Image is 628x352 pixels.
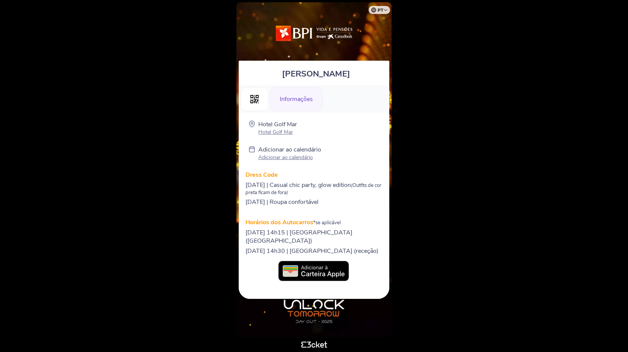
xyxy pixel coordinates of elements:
img: PT_Add_to_Apple_Wallet.09b75ae6.svg [278,261,350,282]
p: Adicionar ao calendário [258,154,321,161]
a: Adicionar ao calendário Adicionar ao calendário [258,145,321,162]
p: [DATE] 14h15 | [GEOGRAPHIC_DATA] ([GEOGRAPHIC_DATA]) [245,228,383,245]
p: [DATE] | Casual chic party, glow edition [245,181,383,196]
div: Informações [270,87,323,111]
em: (Outfits de cor preta ficam de fora) [245,182,381,196]
p: [DATE] | Roupa confortável [245,198,383,206]
a: Informações [270,94,323,103]
a: Hotel Golf Mar Hotel Golf Mar [258,120,297,136]
span: *se aplicável [313,219,341,226]
strong: Dress Code [245,171,278,179]
p: Adicionar ao calendário [258,145,321,154]
p: [DATE] 14h30 | [GEOGRAPHIC_DATA] (receção) [245,247,383,255]
strong: Horários dos Autocarros [245,218,313,227]
img: BPI Vida e Pensões Day Out [275,10,353,57]
p: Hotel Golf Mar [258,120,297,129]
span: [PERSON_NAME] [282,68,350,80]
p: Hotel Golf Mar [258,129,297,136]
